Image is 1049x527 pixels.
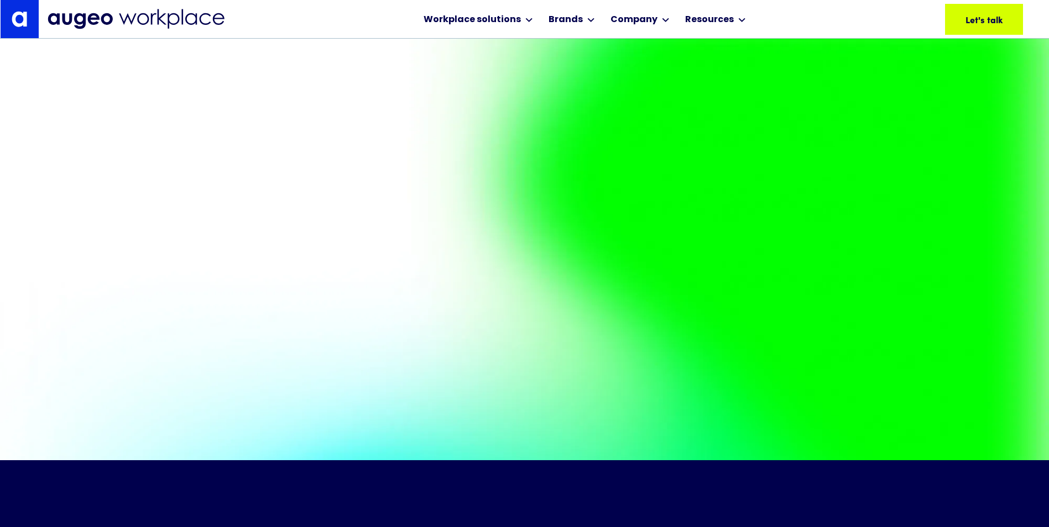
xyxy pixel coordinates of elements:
[945,4,1023,35] a: Let's talk
[610,13,657,27] div: Company
[12,11,27,27] img: Augeo's "a" monogram decorative logo in white.
[685,13,734,27] div: Resources
[424,13,521,27] div: Workplace solutions
[549,13,583,27] div: Brands
[48,9,225,29] img: Augeo Workplace business unit full logo in mignight blue.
